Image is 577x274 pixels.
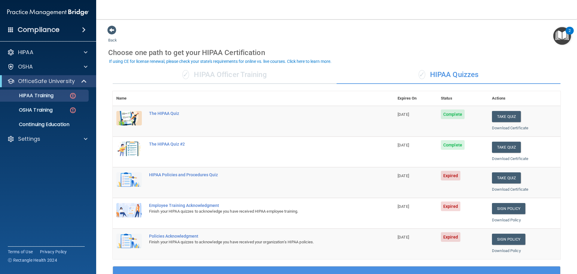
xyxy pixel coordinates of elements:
a: HIPAA [7,49,87,56]
p: Continuing Education [4,122,86,128]
button: Take Quiz [492,172,521,183]
th: Expires On [394,91,437,106]
div: Employee Training Acknowledgment [149,203,364,208]
div: HIPAA Officer Training [113,66,337,84]
span: Expired [441,202,460,211]
a: Download Policy [492,248,521,253]
button: Open Resource Center, 2 new notifications [553,27,571,45]
div: Finish your HIPAA quizzes to acknowledge you have received HIPAA employee training. [149,208,364,215]
span: [DATE] [398,235,409,239]
span: Expired [441,171,460,180]
p: OSHA [18,63,33,70]
p: HIPAA Training [4,93,53,99]
a: Back [108,31,117,42]
div: Finish your HIPAA quizzes to acknowledge you have received your organization’s HIPAA policies. [149,239,364,246]
span: Expired [441,232,460,242]
span: [DATE] [398,112,409,117]
a: Download Certificate [492,187,528,192]
button: If using CE for license renewal, please check your state's requirements for online vs. live cours... [108,58,332,64]
p: OfficeSafe University [18,78,75,85]
span: Complete [441,140,465,150]
a: OSHA [7,63,87,70]
div: The HIPAA Quiz [149,111,364,116]
span: [DATE] [398,204,409,209]
div: The HIPAA Quiz #2 [149,142,364,146]
span: Ⓒ Rectangle Health 2024 [8,257,57,263]
a: Download Certificate [492,126,528,130]
span: [DATE] [398,174,409,178]
a: Download Certificate [492,156,528,161]
div: If using CE for license renewal, please check your state's requirements for online vs. live cours... [109,59,331,63]
a: Privacy Policy [40,249,67,255]
p: Settings [18,135,40,143]
a: Terms of Use [8,249,33,255]
button: Take Quiz [492,111,521,122]
th: Actions [488,91,560,106]
a: Settings [7,135,87,143]
span: [DATE] [398,143,409,147]
th: Status [437,91,488,106]
div: 2 [569,31,571,38]
img: danger-circle.6113f641.png [69,92,77,100]
a: Download Policy [492,218,521,222]
a: Sign Policy [492,203,525,214]
p: HIPAA [18,49,33,56]
div: HIPAA Policies and Procedures Quiz [149,172,364,177]
p: OSHA Training [4,107,53,113]
div: HIPAA Quizzes [337,66,560,84]
span: ✓ [182,70,189,79]
div: Choose one path to get your HIPAA Certification [108,44,565,61]
button: Take Quiz [492,142,521,153]
h4: Compliance [18,26,60,34]
div: Policies Acknowledgment [149,234,364,239]
img: danger-circle.6113f641.png [69,106,77,114]
span: ✓ [419,70,425,79]
span: Complete [441,109,465,119]
th: Name [113,91,145,106]
a: OfficeSafe University [7,78,87,85]
a: Sign Policy [492,234,525,245]
img: PMB logo [7,6,89,18]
